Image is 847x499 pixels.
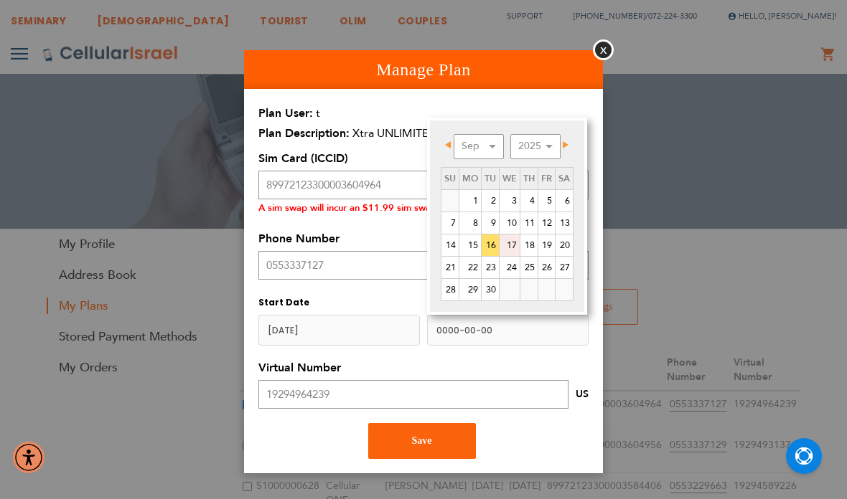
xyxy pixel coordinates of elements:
select: Select month [454,134,504,159]
a: 25 [520,257,538,278]
a: 15 [459,234,481,256]
button: Save [368,423,476,459]
a: 28 [441,279,459,300]
a: 5 [538,190,555,212]
a: 9 [482,212,499,234]
a: 19 [538,234,555,256]
a: 8 [459,212,481,234]
a: 22 [459,257,481,278]
span: Plan Description [258,125,350,141]
span: t [316,105,320,121]
span: Prev [445,141,451,148]
a: 1 [459,190,481,212]
a: 2 [482,190,499,212]
a: 12 [538,212,555,234]
a: 4 [520,190,538,212]
span: Xtra UNLIMITED [352,125,437,141]
a: Prev [442,136,460,154]
span: Phone Number [258,231,340,247]
span: Plan User [258,105,313,121]
a: 14 [441,234,459,256]
span: Monday [462,172,478,185]
span: Sunday [444,172,456,185]
a: 21 [441,257,459,278]
a: 6 [556,190,573,212]
span: Start Date [258,296,309,308]
input: MM/DD/YYYY [427,315,589,346]
a: 24 [500,257,520,278]
a: 13 [556,212,573,234]
a: 10 [500,212,520,234]
a: 18 [520,234,538,256]
span: Friday [541,172,552,185]
a: 16 [482,234,499,256]
span: US [576,387,589,401]
span: Virtual Number [258,360,341,376]
a: 3 [500,190,520,212]
h1: Manage Plan [244,50,603,89]
input: y-MM-dd [258,315,420,346]
a: 7 [441,212,459,234]
a: Next [554,136,572,154]
span: Wednesday [502,172,517,185]
span: Next [563,141,568,148]
a: 27 [556,257,573,278]
span: Tuesday [485,172,496,185]
a: 30 [482,279,499,300]
a: 11 [520,212,538,234]
span: Thursday [523,172,535,185]
div: Accessibility Menu [13,442,45,473]
span: Sim Card (ICCID) [258,151,348,166]
a: 26 [538,257,555,278]
a: 20 [556,234,573,256]
span: Saturday [558,172,570,185]
span: Save [412,435,432,446]
small: A sim swap will incur an $11.99 sim swap fee. [258,201,456,214]
a: 23 [482,257,499,278]
select: Select year [510,134,561,159]
a: 17 [500,234,520,256]
a: 29 [459,279,481,300]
